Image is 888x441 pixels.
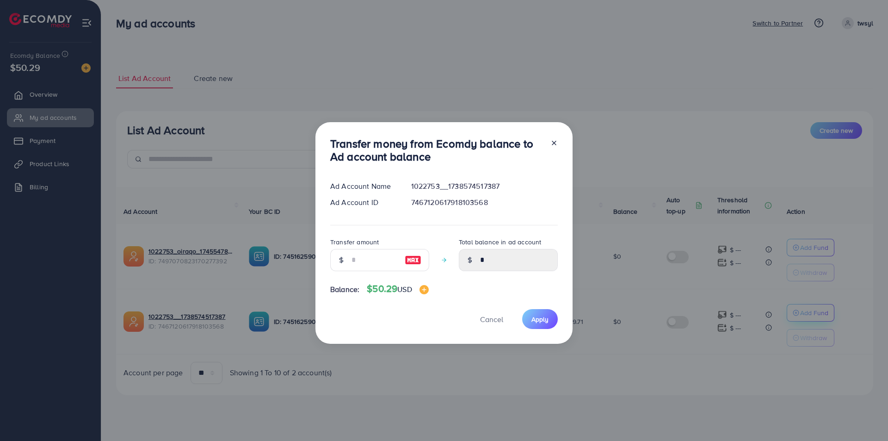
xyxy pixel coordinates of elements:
h3: Transfer money from Ecomdy balance to Ad account balance [330,137,543,164]
img: image [405,255,421,266]
h4: $50.29 [367,283,428,295]
div: Ad Account Name [323,181,404,192]
button: Cancel [469,309,515,329]
div: 1022753__1738574517387 [404,181,565,192]
span: USD [397,284,412,294]
img: image [419,285,429,294]
span: Apply [531,315,549,324]
span: Balance: [330,284,359,295]
div: Ad Account ID [323,197,404,208]
label: Transfer amount [330,237,379,247]
iframe: Chat [849,399,881,434]
button: Apply [522,309,558,329]
span: Cancel [480,314,503,324]
div: 7467120617918103568 [404,197,565,208]
label: Total balance in ad account [459,237,541,247]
